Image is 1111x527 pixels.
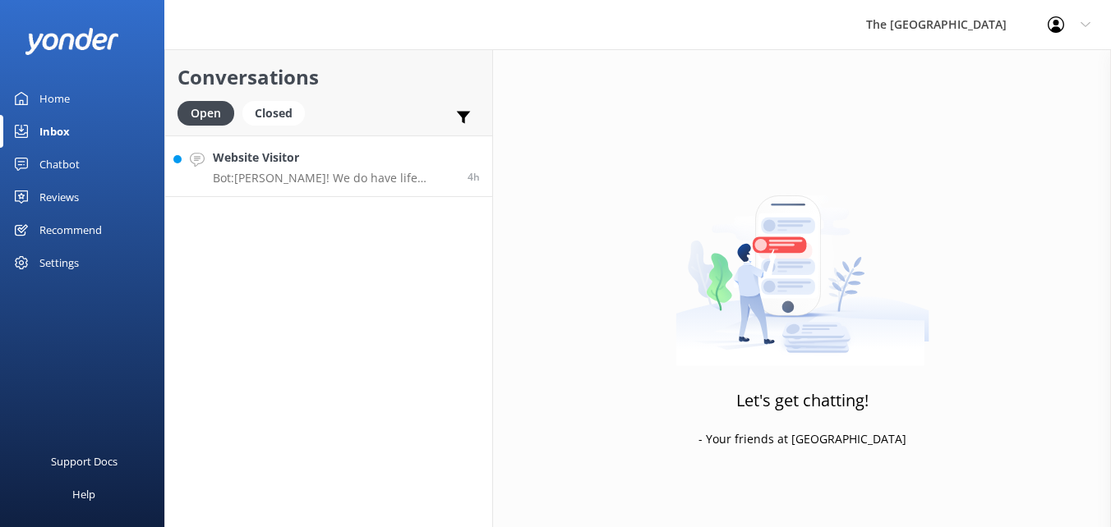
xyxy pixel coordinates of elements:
a: Website VisitorBot:[PERSON_NAME]! We do have life jackets provided at the Activities Hut for all ... [165,135,492,197]
h2: Conversations [177,62,480,93]
img: artwork of a man stealing a conversation from at giant smartphone [675,161,929,366]
div: Settings [39,246,79,279]
span: Sep 05 2025 03:45am (UTC -10:00) Pacific/Honolulu [468,170,480,184]
div: Open [177,101,234,126]
h3: Let's get chatting! [736,387,869,414]
a: Open [177,103,242,121]
h4: Website Visitor [213,149,455,167]
div: Inbox [39,115,70,148]
div: Closed [242,101,305,126]
div: Recommend [39,213,102,246]
p: - Your friends at [GEOGRAPHIC_DATA] [698,430,906,448]
div: Home [39,82,70,115]
img: yonder-white-logo.png [25,28,119,55]
div: Support Docs [51,445,118,478]
div: Chatbot [39,148,80,181]
p: Bot: [PERSON_NAME]! We do have life jackets provided at the Activities Hut for all ages, includin... [213,171,455,186]
div: Help [72,478,95,511]
div: Reviews [39,181,79,213]
a: Closed [242,103,313,121]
